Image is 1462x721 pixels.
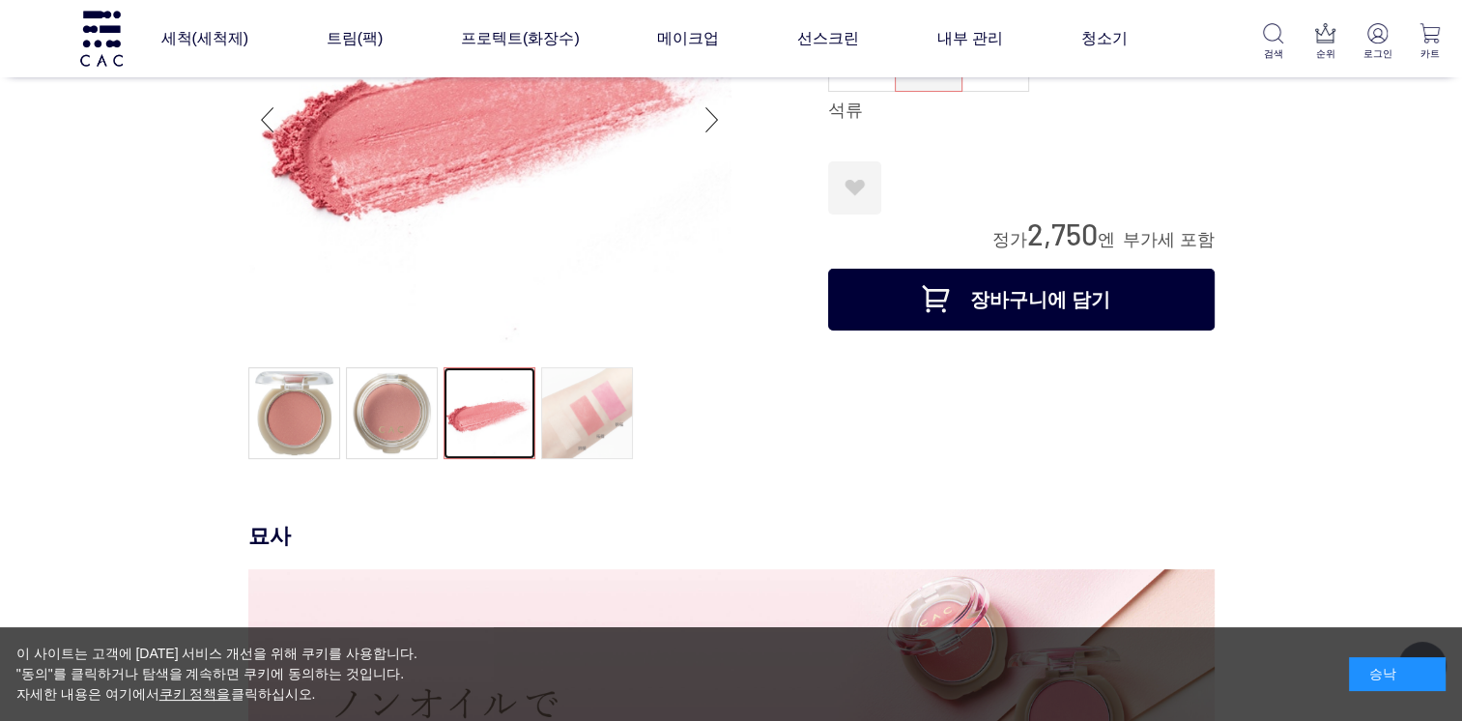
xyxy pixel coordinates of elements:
button: 장바구니에 담기 [828,269,1215,331]
span: 부가세 포함 [1122,230,1214,249]
font: 이 사이트는 고객에 [DATE] 서비스 개선을 위해 쿠키를 사용합니다. "동의"를 클릭하거나 탐색을 계속하면 쿠키에 동의하는 것입니다. 자세한 내용은 여기에서 클릭하십시오. [16,646,417,702]
a: 로그인 [1361,23,1394,61]
p: 로그인 [1361,46,1394,61]
a: 선스크린 [797,12,859,66]
a: 세척(세척제) [160,12,248,66]
span: 정가 [991,230,1026,249]
div: 묘사 [248,522,1215,550]
a: 청소기 [1080,12,1127,66]
div: 승낙 [1349,657,1446,691]
a: 카트 [1413,23,1447,61]
a: 즐겨찾기에 추가 [828,161,881,215]
a: 쿠키 정책을 [159,686,231,702]
a: 검색 [1256,23,1290,61]
span: 2,750 [1026,216,1097,251]
span: 엔 [1097,230,1114,249]
p: 카트 [1413,46,1447,61]
div: 이전 슬라이드 [248,81,287,159]
p: 검색 [1256,46,1290,61]
a: 순위 [1308,23,1342,61]
img: 로고 [77,11,126,66]
a: 메이크업 [657,12,719,66]
a: 내부 관리 [936,12,1002,66]
div: 석류 [828,100,1215,123]
a: 트림(팩) [327,12,384,66]
p: 순위 [1308,46,1342,61]
a: 프로텍트(화장수) [461,12,580,66]
div: 다음 슬라이드 [693,81,731,159]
